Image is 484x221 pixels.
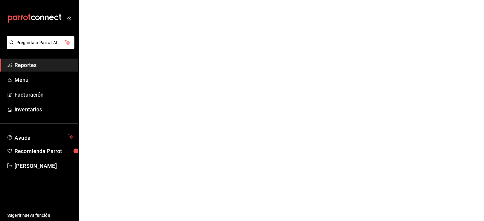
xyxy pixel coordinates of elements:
[15,162,74,170] span: [PERSON_NAME]
[15,91,74,99] span: Facturación
[7,212,74,219] span: Sugerir nueva función
[15,61,74,69] span: Reportes
[15,147,74,155] span: Recomienda Parrot
[67,16,71,21] button: open_drawer_menu
[7,36,74,49] button: Pregunta a Parrot AI
[16,40,65,46] span: Pregunta a Parrot AI
[4,44,74,50] a: Pregunta a Parrot AI
[15,105,74,114] span: Inventarios
[15,133,66,140] span: Ayuda
[15,76,74,84] span: Menú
